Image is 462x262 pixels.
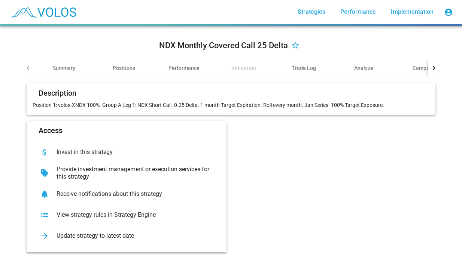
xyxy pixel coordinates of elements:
a: Strategies [292,5,331,19]
div: View strategy rules in Strategy Engine [51,211,215,219]
a: Performance [334,5,382,19]
button: View strategy rules in Strategy Engine [33,204,221,225]
span: Performance [340,8,376,15]
div: Summary [53,64,75,72]
a: Implementation [385,5,440,19]
mat-card-title: Description [39,89,76,97]
summary: DescriptionPosition 1: volos-XNDX 100%. Group A Leg 1: NDX Short Call. 0.25 Delta. 1 month Target... [22,77,440,258]
button: Invest in this strategy [33,142,221,163]
button: Provide investment management or execution services for this strategy [33,163,221,184]
mat-icon: attach_money [39,146,51,158]
p: Position 1: volos-XNDX 100%. Group A Leg 1: NDX Short Call. 0.25 Delta. 1 month Target Expiration... [33,101,429,109]
div: Compare [413,64,434,72]
button: Receive notifications about this strategy [33,184,221,204]
div: Analyze [354,64,373,72]
mat-icon: arrow_forward [39,230,51,242]
div: Positions [113,64,135,72]
div: Provide investment management or execution services for this strategy [51,166,215,181]
div: Trade Log [292,64,316,72]
div: Validation [231,64,256,72]
img: blue_transparent.png [6,3,80,21]
mat-icon: sell [39,167,51,179]
div: Invest in this strategy [51,148,215,156]
mat-icon: notifications [39,188,51,200]
mat-icon: list [39,209,51,221]
div: Update strategy to latest date [51,232,215,240]
div: NDX Monthly Covered Call 25 Delta [159,40,288,52]
span: Implementation [391,8,434,15]
div: Performance [168,64,200,72]
div: Receive notifications about this strategy [51,190,215,198]
button: Update strategy to latest date [33,225,221,246]
mat-card-title: Access [39,127,63,134]
mat-icon: account_circle [444,8,453,17]
span: Strategies [298,8,325,15]
mat-icon: star_border [291,41,300,50]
